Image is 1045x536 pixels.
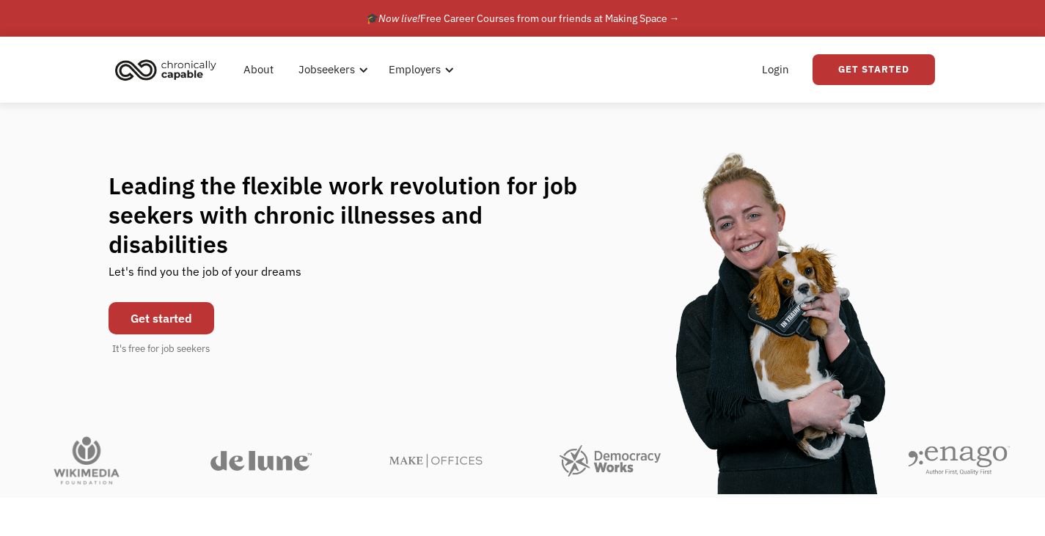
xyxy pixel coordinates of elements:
[235,46,282,93] a: About
[389,61,441,78] div: Employers
[380,46,458,93] div: Employers
[109,171,606,259] h1: Leading the flexible work revolution for job seekers with chronic illnesses and disabilities
[109,302,214,334] a: Get started
[378,12,420,25] em: Now live!
[111,54,227,86] a: home
[109,259,301,295] div: Let's find you the job of your dreams
[753,46,798,93] a: Login
[298,61,355,78] div: Jobseekers
[366,10,680,27] div: 🎓 Free Career Courses from our friends at Making Space →
[290,46,373,93] div: Jobseekers
[111,54,221,86] img: Chronically Capable logo
[112,342,210,356] div: It's free for job seekers
[813,54,935,85] a: Get Started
